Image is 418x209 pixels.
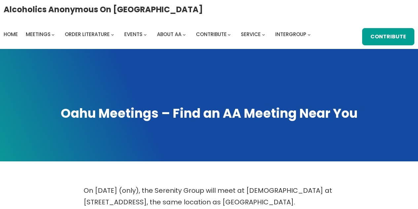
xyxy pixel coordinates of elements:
h1: Oahu Meetings – Find an AA Meeting Near You [7,105,411,122]
a: About AA [157,30,181,39]
span: About AA [157,31,181,38]
a: Service [241,30,261,39]
button: Service submenu [262,33,265,36]
a: Alcoholics Anonymous on [GEOGRAPHIC_DATA] [4,2,203,17]
a: Events [124,30,142,39]
button: Order Literature submenu [111,33,114,36]
p: On [DATE] (only), the Serenity Group will meet at [DEMOGRAPHIC_DATA] at [STREET_ADDRESS], the sam... [84,185,335,208]
span: Events [124,31,142,38]
span: Home [4,31,18,38]
a: Meetings [26,30,51,39]
span: Order Literature [65,31,110,38]
a: Contribute [196,30,227,39]
span: Contribute [196,31,227,38]
a: Home [4,30,18,39]
nav: Intergroup [4,30,313,39]
span: Service [241,31,261,38]
button: Intergroup submenu [308,33,311,36]
button: Meetings submenu [52,33,55,36]
span: Meetings [26,31,51,38]
button: Events submenu [144,33,147,36]
button: Contribute submenu [228,33,231,36]
a: Contribute [362,28,414,45]
a: Intergroup [275,30,306,39]
button: About AA submenu [183,33,186,36]
span: Intergroup [275,31,306,38]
